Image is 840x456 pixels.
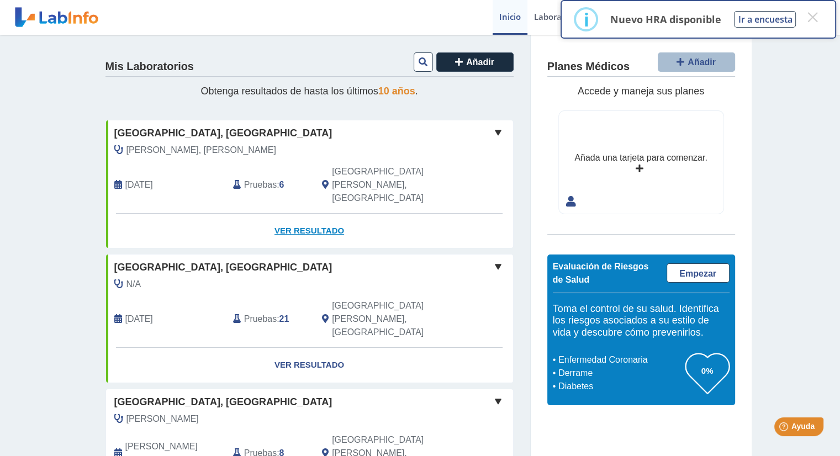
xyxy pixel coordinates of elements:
[574,151,707,165] div: Añada una tarjeta para comenzar.
[658,52,735,72] button: Añadir
[125,178,153,192] span: 2025-08-20
[244,178,277,192] span: Pruebas
[225,299,314,339] div: :
[126,278,141,291] span: N/A
[688,57,716,67] span: Añadir
[114,126,332,141] span: [GEOGRAPHIC_DATA], [GEOGRAPHIC_DATA]
[279,314,289,324] b: 21
[436,52,514,72] button: Añadir
[126,412,199,426] span: Arizmendi, Angel
[244,312,277,326] span: Pruebas
[742,413,828,444] iframe: Help widget launcher
[734,11,796,28] button: Ir a encuesta
[685,364,730,378] h3: 0%
[679,269,716,278] span: Empezar
[556,353,685,367] li: Enfermedad Coronaria
[578,86,704,97] span: Accede y maneja sus planes
[332,165,454,205] span: San Juan, PR
[106,348,513,383] a: Ver Resultado
[553,303,730,339] h5: Toma el control de su salud. Identifica los riesgos asociados a su estilo de vida y descubre cómo...
[114,260,332,275] span: [GEOGRAPHIC_DATA], [GEOGRAPHIC_DATA]
[332,299,454,339] span: San Juan, PR
[610,13,721,26] p: Nuevo HRA disponible
[105,60,194,73] h4: Mis Laboratorios
[556,380,685,393] li: Diabetes
[378,86,415,97] span: 10 años
[466,57,494,67] span: Añadir
[802,7,822,27] button: Close this dialog
[547,60,630,73] h4: Planes Médicos
[114,395,332,410] span: [GEOGRAPHIC_DATA], [GEOGRAPHIC_DATA]
[106,214,513,248] a: Ver Resultado
[583,9,589,29] div: i
[200,86,418,97] span: Obtenga resultados de hasta los últimos .
[125,312,153,326] span: 2024-06-13
[553,262,649,284] span: Evaluación de Riesgos de Salud
[225,165,314,205] div: :
[556,367,685,380] li: Derrame
[667,263,730,283] a: Empezar
[279,180,284,189] b: 6
[126,144,276,157] span: Ramirez, Yurizam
